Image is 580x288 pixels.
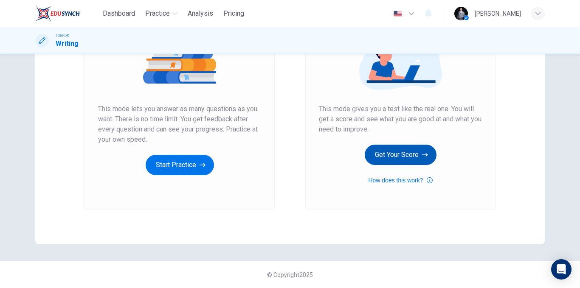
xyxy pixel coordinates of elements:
[365,145,436,165] button: Get Your Score
[319,104,482,134] span: This mode gives you a test like the real one. You will get a score and see what you are good at a...
[103,8,135,19] span: Dashboard
[220,6,248,21] button: Pricing
[56,39,79,49] h1: Writing
[35,5,80,22] img: EduSynch logo
[454,7,468,20] img: Profile picture
[35,5,99,22] a: EduSynch logo
[188,8,213,19] span: Analysis
[392,11,403,17] img: en
[475,8,521,19] div: [PERSON_NAME]
[551,259,572,280] div: Open Intercom Messenger
[142,6,181,21] button: Practice
[146,155,214,175] button: Start Practice
[368,175,432,185] button: How does this work?
[267,271,313,278] span: © Copyright 2025
[56,33,69,39] span: TOEFL®
[145,8,170,19] span: Practice
[223,8,244,19] span: Pricing
[184,6,217,21] button: Analysis
[99,6,138,21] button: Dashboard
[98,104,261,145] span: This mode lets you answer as many questions as you want. There is no time limit. You get feedback...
